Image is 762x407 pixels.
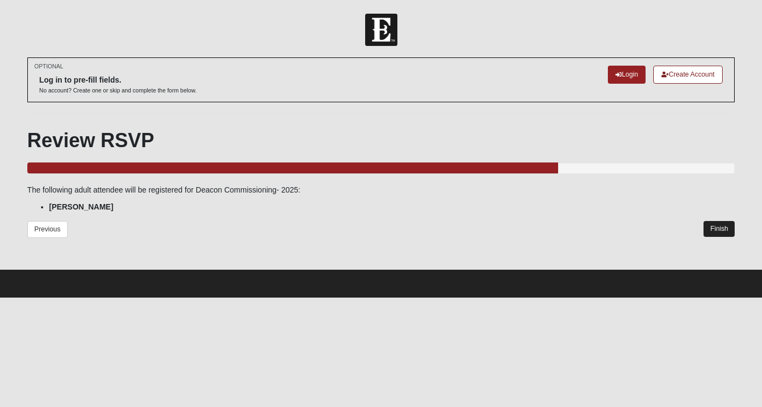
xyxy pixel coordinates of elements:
[27,221,68,238] a: Previous
[39,75,197,85] h6: Log in to pre-fill fields.
[27,184,735,196] p: The following adult attendee will be registered for Deacon Commissioning- 2025:
[704,221,735,237] a: Finish
[608,66,646,84] a: Login
[34,62,63,71] small: OPTIONAL
[365,14,397,46] img: Church of Eleven22 Logo
[27,129,735,152] h1: Review RSVP
[39,86,197,95] p: No account? Create one or skip and complete the form below.
[653,66,723,84] a: Create Account
[49,202,113,211] strong: [PERSON_NAME]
